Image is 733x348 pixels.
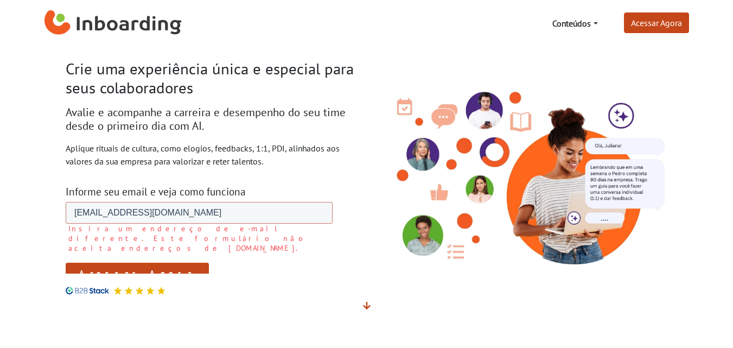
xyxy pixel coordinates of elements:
img: B2B Stack logo [66,287,109,295]
img: Inboarding Home [44,7,182,40]
a: Inboarding Home Page [44,4,182,42]
label: Insira um endereço de e-mail diferente. Este formulário não aceita endereços de [DOMAIN_NAME]. [3,35,285,64]
img: Avaliação 5 estrelas no B2B Stack [124,287,133,295]
h2: Avalie e acompanhe a carreira e desempenho do seu time desde o primeiro dia com AI. [66,106,359,133]
img: Avaliação 5 estrelas no B2B Stack [135,287,144,295]
iframe: Form 0 [66,202,333,274]
img: Inboarding - Rutuais de Cultura com Inteligência Ariticial. Feedback, conversas 1:1, PDI. [375,72,668,269]
p: Aplique rituais de cultura, como elogios, feedbacks, 1:1, PDI, alinhados aos valores da sua empre... [66,142,359,168]
img: Avaliação 5 estrelas no B2B Stack [146,287,155,295]
h1: Crie uma experiência única e especial para seus colaboradores [66,60,359,97]
span: Veja mais detalhes abaixo [363,300,371,311]
img: Avaliação 5 estrelas no B2B Stack [113,287,122,295]
a: Conteúdos [548,12,602,34]
h3: Informe seu email e veja como funciona [66,185,359,198]
a: Acessar Agora [624,12,689,33]
div: Avaliação 5 estrelas no B2B Stack [109,287,165,295]
input: Acessar Agora [71,74,214,94]
img: Avaliação 5 estrelas no B2B Stack [157,287,165,295]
